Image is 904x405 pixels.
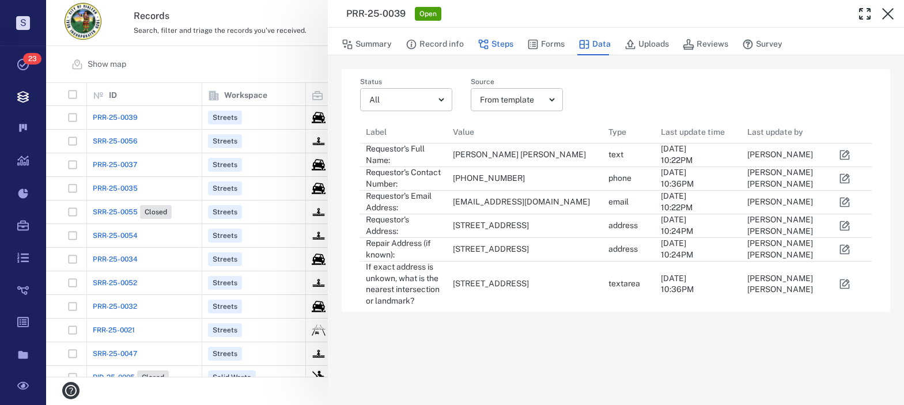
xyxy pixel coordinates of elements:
[578,33,611,55] button: Data
[747,149,813,161] div: [PERSON_NAME]
[661,273,694,296] div: [DATE] 10:36PM
[747,214,823,237] div: [PERSON_NAME] [PERSON_NAME]
[683,33,728,55] button: Reviews
[453,116,474,148] div: Value
[747,167,823,190] div: [PERSON_NAME] [PERSON_NAME]
[608,196,629,208] div: email
[406,33,464,55] button: Record info
[661,167,694,190] div: [DATE] 10:36PM
[366,238,441,260] div: Repair Address (if known):
[453,220,529,232] div: [STREET_ADDRESS]
[527,33,565,55] button: Forms
[346,7,406,21] h3: PRR-25-0039
[360,116,447,148] div: Label
[447,116,603,148] div: Value
[360,78,452,88] label: Status
[747,196,813,208] div: [PERSON_NAME]
[608,116,626,148] div: Type
[747,273,823,296] div: [PERSON_NAME] [PERSON_NAME]
[366,214,441,237] div: Requestor's Address:
[478,33,513,55] button: Steps
[655,116,742,148] div: Last update time
[369,93,434,107] div: All
[366,116,387,148] div: Label
[480,93,544,107] div: From template
[471,78,563,88] label: Source
[853,2,876,25] button: Toggle Fullscreen
[661,214,693,237] div: [DATE] 10:24PM
[608,244,638,255] div: address
[876,2,899,25] button: Close
[747,116,803,148] div: Last update by
[366,167,441,190] div: Requestor's Contact Number:
[608,278,640,290] div: textarea
[625,33,669,55] button: Uploads
[661,238,693,260] div: [DATE] 10:24PM
[16,16,30,30] p: S
[366,262,441,306] div: If exact address is unkown, what is the nearest intersection or landmark?
[366,143,441,166] div: Requestor's Full Name:
[26,8,50,18] span: Help
[661,143,693,166] div: [DATE] 10:22PM
[608,149,623,161] div: text
[661,116,725,148] div: Last update time
[747,238,823,260] div: [PERSON_NAME] [PERSON_NAME]
[366,191,441,213] div: Requestor's Email Address:
[742,116,829,148] div: Last update by
[608,220,638,232] div: address
[417,9,439,19] span: Open
[453,278,529,290] div: [STREET_ADDRESS]
[603,116,655,148] div: Type
[608,173,631,184] div: phone
[742,33,782,55] button: Survey
[23,53,41,65] span: 23
[453,149,586,161] div: [PERSON_NAME] [PERSON_NAME]
[453,196,590,208] div: [EMAIL_ADDRESS][DOMAIN_NAME]
[453,244,529,255] div: [STREET_ADDRESS]
[453,173,525,184] div: [PHONE_NUMBER]
[342,33,392,55] button: Summary
[661,191,693,213] div: [DATE] 10:22PM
